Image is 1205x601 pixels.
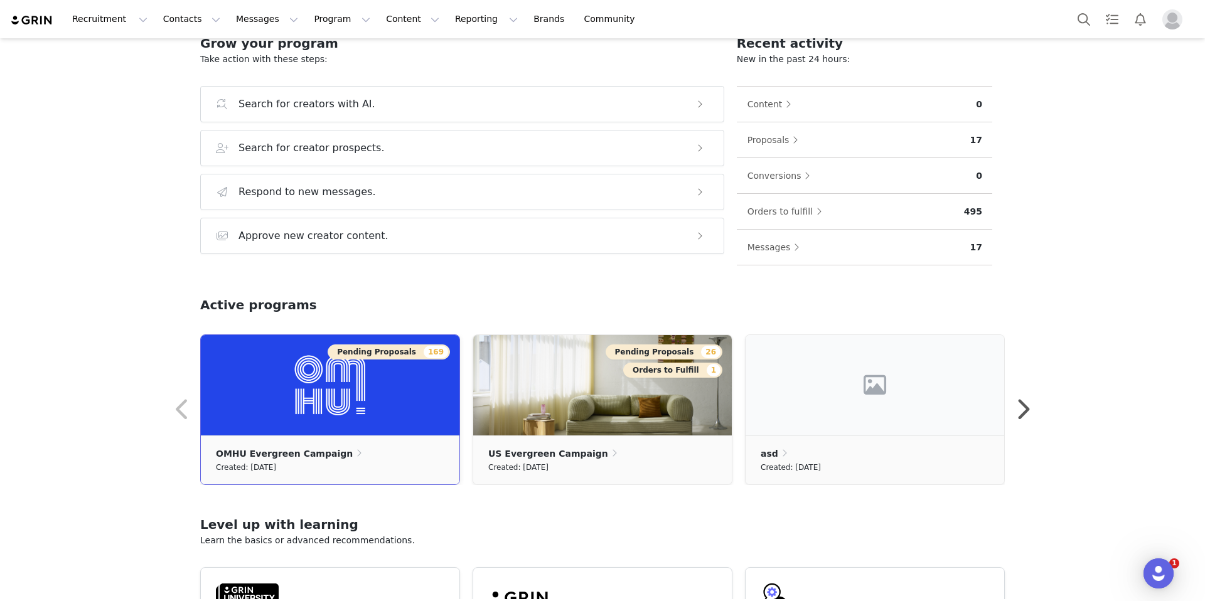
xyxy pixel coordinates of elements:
button: Content [378,5,447,33]
h2: Recent activity [737,34,992,53]
button: Proposals [747,130,805,150]
button: Pending Proposals169 [328,344,450,359]
p: New in the past 24 hours: [737,53,992,66]
div: Open Intercom Messenger [1143,558,1174,588]
button: Messages [228,5,306,33]
button: Conversions [747,166,817,186]
h2: Level up with learning [200,515,1005,534]
button: Notifications [1127,5,1154,33]
p: asd [761,447,778,460]
h2: Grow your program [200,34,724,53]
h3: Search for creators with AI. [238,97,375,112]
img: 7da6b68e-972f-435f-a32b-41a6a0816df0.jpg [473,335,732,435]
button: Contacts [156,5,228,33]
p: 0 [976,98,982,111]
h3: Approve new creator content. [238,228,388,243]
small: Created: [DATE] [488,460,549,474]
a: Community [577,5,648,33]
span: 1 [1169,558,1179,568]
img: grin logo [10,14,54,26]
button: Orders to Fulfill1 [623,363,722,378]
button: Search for creators with AI. [200,86,724,122]
h3: Respond to new messages. [238,184,376,199]
p: 495 [964,205,982,218]
button: Orders to fulfill [747,201,828,221]
button: Respond to new messages. [200,174,724,210]
p: US Evergreen Campaign [488,447,608,460]
h2: Active programs [200,295,317,314]
p: 0 [976,169,982,183]
p: Take action with these steps: [200,53,724,66]
button: Program [306,5,378,33]
button: Search for creator prospects. [200,130,724,166]
p: 17 [970,134,982,147]
p: Learn the basics or advanced recommendations. [200,534,1005,547]
img: a6e19d51-82b5-4b4e-88e7-2efb3309c05c.png [201,335,459,435]
small: Created: [DATE] [216,460,276,474]
button: Reporting [447,5,525,33]
button: Content [747,94,798,114]
button: Messages [747,237,806,257]
img: placeholder-profile.jpg [1162,9,1182,29]
p: OMHU Evergreen Campaign [216,447,353,460]
button: Profile [1155,9,1195,29]
button: Recruitment [65,5,155,33]
a: Tasks [1098,5,1126,33]
button: Search [1070,5,1098,33]
button: Pending Proposals26 [606,344,722,359]
a: Brands [526,5,576,33]
h3: Search for creator prospects. [238,141,385,156]
p: 17 [970,241,982,254]
small: Created: [DATE] [761,460,821,474]
button: Approve new creator content. [200,218,724,254]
